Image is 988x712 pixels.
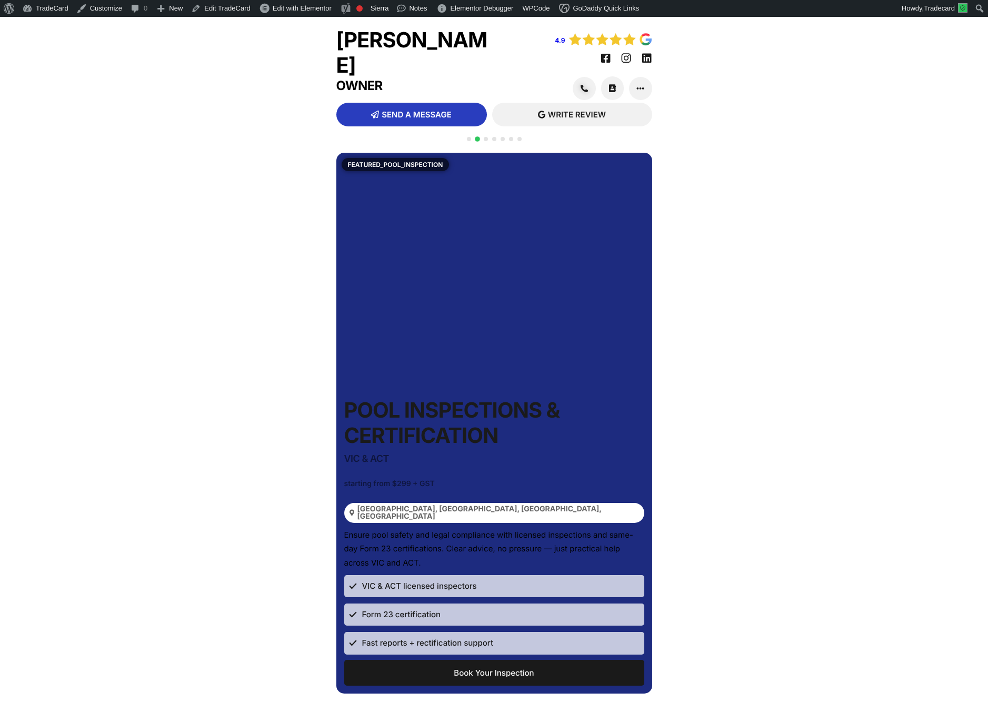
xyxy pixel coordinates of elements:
span: VIC & ACT licensed inspectors [362,579,477,593]
h5: VIC & ACT [344,452,644,466]
span: Go to slide 7 [517,137,522,141]
div: Focus keyphrase not set [356,5,363,12]
div: Ensure pool safety and legal compliance with licensed inspections and same-day Form 23 certificat... [344,528,644,570]
a: Book Your Inspection [344,660,644,686]
a: 4.9 [555,36,565,44]
span: Book Your Inspection [454,669,534,677]
h2: Pool Inspections & Certification [344,398,644,448]
span: WRITE REVIEW [548,111,606,118]
h3: Owner [336,78,494,94]
span: SEND A MESSAGE [382,111,451,118]
span: Go to slide 1 [467,137,471,141]
span: Tradecard [924,4,955,12]
span: Go to slide 6 [509,137,513,141]
div: 2 / 7 [336,153,652,694]
span: Edit with Elementor [273,4,332,12]
span: Form 23 certification [362,608,441,621]
p: featured_pool_inspection [348,159,443,170]
span: Go to slide 5 [501,137,505,141]
span: [GEOGRAPHIC_DATA], [GEOGRAPHIC_DATA], [GEOGRAPHIC_DATA], [GEOGRAPHIC_DATA] [357,506,638,520]
span: Go to slide 4 [492,137,496,141]
span: Go to slide 3 [484,137,488,141]
a: WRITE REVIEW [492,103,652,126]
span: Fast reports + rectification support [362,636,494,650]
a: SEND A MESSAGE [336,103,487,126]
span: Go to slide 2 [475,136,480,142]
h2: [PERSON_NAME] [336,27,494,78]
